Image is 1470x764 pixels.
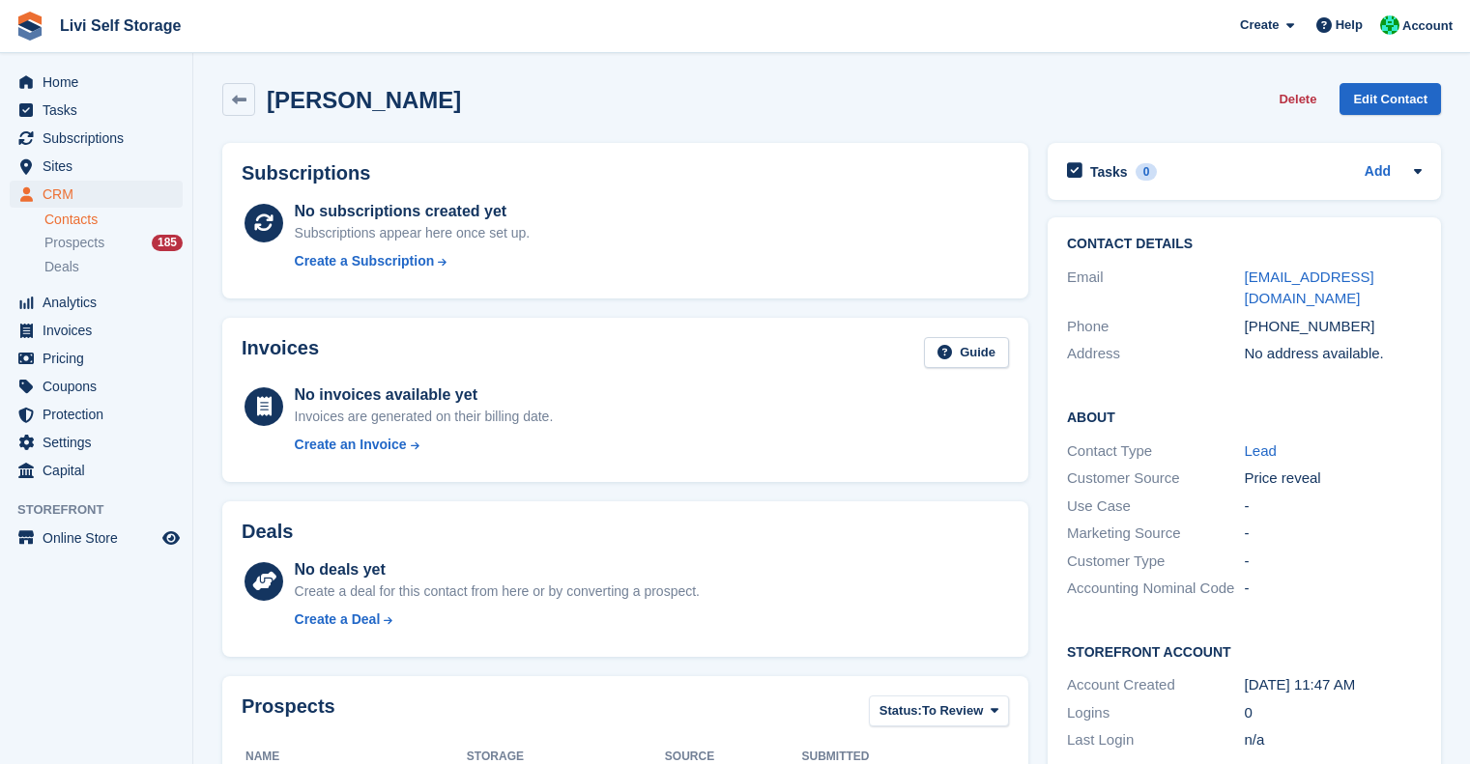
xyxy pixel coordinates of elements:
[1067,237,1422,252] h2: Contact Details
[267,87,461,113] h2: [PERSON_NAME]
[152,235,183,251] div: 185
[1245,523,1423,545] div: -
[242,695,335,731] h2: Prospects
[295,558,700,581] div: No deals yet
[52,10,188,42] a: Livi Self Storage
[1067,343,1245,365] div: Address
[1067,729,1245,751] div: Last Login
[1067,674,1245,696] div: Account Created
[1067,702,1245,724] div: Logins
[1067,467,1245,490] div: Customer Source
[43,69,159,96] span: Home
[1245,551,1423,573] div: -
[295,609,381,630] div: Create a Deal
[10,97,183,124] a: menu
[1245,467,1423,490] div: Price reveal
[10,373,183,400] a: menu
[10,401,183,428] a: menu
[295,251,531,271] a: Create a Subscription
[295,435,407,455] div: Create an Invoice
[44,234,104,252] span: Prospects
[1245,442,1277,459] a: Lead
[1245,578,1423,600] div: -
[242,337,319,369] h2: Invoices
[1245,269,1374,307] a: [EMAIL_ADDRESS][DOMAIN_NAME]
[43,401,159,428] span: Protection
[43,524,159,552] span: Online Store
[10,345,183,372] a: menu
[1245,495,1423,518] div: -
[10,125,183,152] a: menu
[295,383,554,407] div: No invoices available yet
[924,337,1009,369] a: Guide
[295,407,554,427] div: Invoices are generated on their billing date.
[1245,316,1423,338] div: [PHONE_NUMBER]
[10,457,183,484] a: menu
[1067,407,1422,426] h2: About
[43,181,159,208] span: CRM
[10,153,183,180] a: menu
[295,251,435,271] div: Create a Subscription
[43,429,159,456] span: Settings
[1067,578,1245,600] div: Accounting Nominal Code
[1067,267,1245,310] div: Email
[1380,15,1399,35] img: Joe Robertson
[43,345,159,372] span: Pricing
[1090,163,1128,181] h2: Tasks
[1245,674,1423,696] div: [DATE] 11:47 AM
[1067,523,1245,545] div: Marketing Source
[295,435,554,455] a: Create an Invoice
[242,162,1009,184] h2: Subscriptions
[43,457,159,484] span: Capital
[43,125,159,152] span: Subscriptions
[10,317,183,344] a: menu
[1067,641,1422,661] h2: Storefront Account
[1240,15,1279,35] span: Create
[10,69,183,96] a: menu
[1067,440,1245,463] div: Contact Type
[44,258,79,276] span: Deals
[1067,551,1245,573] div: Customer Type
[295,609,700,630] a: Create a Deal
[1336,15,1363,35] span: Help
[879,701,922,721] span: Status:
[242,521,293,543] h2: Deals
[295,223,531,243] div: Subscriptions appear here once set up.
[44,257,183,277] a: Deals
[10,524,183,552] a: menu
[10,429,183,456] a: menu
[43,289,159,316] span: Analytics
[44,211,183,229] a: Contacts
[43,373,159,400] span: Coupons
[1365,161,1391,184] a: Add
[1136,163,1158,181] div: 0
[1245,729,1423,751] div: n/a
[44,233,183,253] a: Prospects 185
[43,97,159,124] span: Tasks
[159,526,183,550] a: Preview store
[15,12,44,41] img: stora-icon-8386f47178a22dfd0bd8f6a31ec36ba5ce8667c1dd55bd0f319d3a0aa187defe.svg
[295,581,700,602] div: Create a deal for this contact from here or by converting a prospect.
[43,153,159,180] span: Sites
[1067,316,1245,338] div: Phone
[1402,16,1453,36] span: Account
[1245,343,1423,365] div: No address available.
[17,500,192,520] span: Storefront
[922,701,983,721] span: To Review
[1245,702,1423,724] div: 0
[869,695,1009,727] button: Status: To Review
[10,289,183,316] a: menu
[43,317,159,344] span: Invoices
[1340,83,1441,115] a: Edit Contact
[10,181,183,208] a: menu
[295,200,531,223] div: No subscriptions created yet
[1271,83,1324,115] button: Delete
[1067,495,1245,518] div: Use Case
